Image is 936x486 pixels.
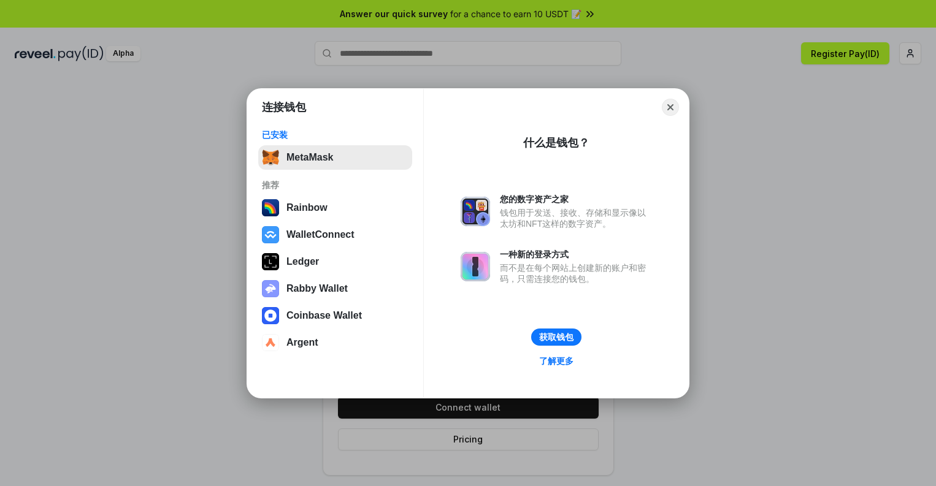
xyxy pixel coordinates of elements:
div: Coinbase Wallet [286,310,362,321]
button: Argent [258,330,412,355]
button: MetaMask [258,145,412,170]
button: Coinbase Wallet [258,303,412,328]
button: 获取钱包 [531,328,581,346]
img: svg+xml,%3Csvg%20xmlns%3D%22http%3A%2F%2Fwww.w3.org%2F2000%2Fsvg%22%20fill%3D%22none%22%20viewBox... [262,280,279,297]
img: svg+xml,%3Csvg%20xmlns%3D%22http%3A%2F%2Fwww.w3.org%2F2000%2Fsvg%22%20fill%3D%22none%22%20viewBox... [461,252,490,281]
img: svg+xml,%3Csvg%20fill%3D%22none%22%20height%3D%2233%22%20viewBox%3D%220%200%2035%2033%22%20width%... [262,149,279,166]
div: 推荐 [262,180,409,191]
div: 而不是在每个网站上创建新的账户和密码，只需连接您的钱包。 [500,262,652,284]
div: WalletConnect [286,229,355,240]
img: svg+xml,%3Csvg%20xmlns%3D%22http%3A%2F%2Fwww.w3.org%2F2000%2Fsvg%22%20width%3D%2228%22%20height%3... [262,253,279,270]
div: Rainbow [286,202,328,213]
img: svg+xml,%3Csvg%20width%3D%2228%22%20height%3D%2228%22%20viewBox%3D%220%200%2028%2028%22%20fill%3D... [262,307,279,324]
div: 您的数字资产之家 [500,194,652,205]
button: Ledger [258,249,412,274]
div: 了解更多 [539,355,573,366]
div: Ledger [286,256,319,267]
img: svg+xml,%3Csvg%20width%3D%22120%22%20height%3D%22120%22%20viewBox%3D%220%200%20120%20120%22%20fil... [262,199,279,216]
div: 已安装 [262,129,409,140]
img: svg+xml,%3Csvg%20width%3D%2228%22%20height%3D%2228%22%20viewBox%3D%220%200%2028%2028%22%20fill%3D... [262,226,279,243]
div: MetaMask [286,152,333,163]
button: Rainbow [258,196,412,220]
button: WalletConnect [258,222,412,247]
h1: 连接钱包 [262,100,306,115]
img: svg+xml,%3Csvg%20xmlns%3D%22http%3A%2F%2Fwww.w3.org%2F2000%2Fsvg%22%20fill%3D%22none%22%20viewBox... [461,197,490,226]
div: Argent [286,337,318,348]
img: svg+xml,%3Csvg%20width%3D%2228%22%20height%3D%2228%22%20viewBox%3D%220%200%2028%2028%22%20fill%3D... [262,334,279,351]
div: 什么是钱包？ [523,135,589,150]
div: 一种新的登录方式 [500,249,652,260]
div: 获取钱包 [539,332,573,343]
div: Rabby Wallet [286,283,348,294]
div: 钱包用于发送、接收、存储和显示像以太坊和NFT这样的数字资产。 [500,207,652,229]
a: 了解更多 [532,353,581,369]
button: Rabby Wallet [258,276,412,301]
button: Close [662,99,679,116]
